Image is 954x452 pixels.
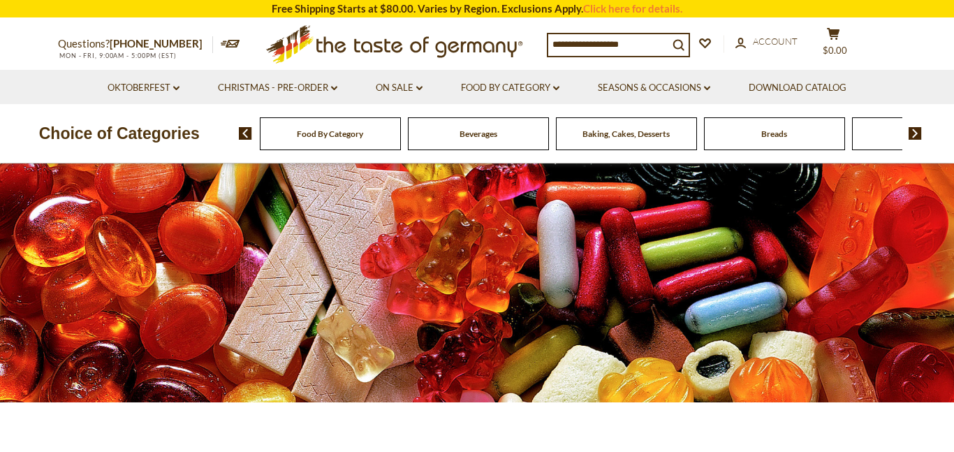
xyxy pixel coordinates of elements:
a: Food By Category [297,129,363,139]
a: Seasons & Occasions [598,80,710,96]
button: $0.00 [812,27,854,62]
a: Account [735,34,798,50]
a: Oktoberfest [108,80,179,96]
a: Food By Category [461,80,559,96]
a: Beverages [460,129,497,139]
p: Questions? [58,35,213,53]
a: Baking, Cakes, Desserts [582,129,670,139]
a: Christmas - PRE-ORDER [218,80,337,96]
a: Download Catalog [749,80,846,96]
a: Breads [761,129,787,139]
a: [PHONE_NUMBER] [110,37,203,50]
span: Account [753,36,798,47]
span: MON - FRI, 9:00AM - 5:00PM (EST) [58,52,177,59]
a: On Sale [376,80,423,96]
img: previous arrow [239,127,252,140]
img: next arrow [909,127,922,140]
span: $0.00 [823,45,847,56]
a: Click here for details. [583,2,682,15]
